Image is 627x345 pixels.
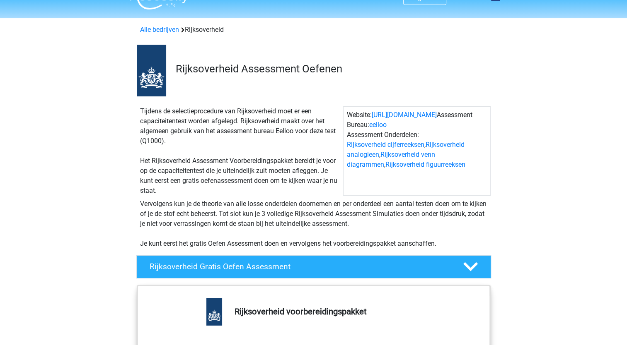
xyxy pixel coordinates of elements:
div: Tijdens de selectieprocedure van Rijksoverheid moet er een capaciteitentest worden afgelegd. Rijk... [137,106,343,196]
a: Rijksoverheid venn diagrammen [347,151,435,168]
a: Alle bedrijven [140,26,179,34]
a: Rijksoverheid cijferreeksen [347,141,424,149]
a: eelloo [369,121,387,129]
a: Rijksoverheid figuurreeksen [385,161,465,168]
div: Vervolgens kun je de theorie van alle losse onderdelen doornemen en per onderdeel een aantal test... [137,199,491,249]
h4: Rijksoverheid Gratis Oefen Assessment [150,262,450,271]
h3: Rijksoverheid Assessment Oefenen [176,62,484,75]
a: Rijksoverheid analogieen [347,141,465,158]
div: Rijksoverheid [137,25,491,35]
a: [URL][DOMAIN_NAME] [372,111,437,119]
a: Rijksoverheid Gratis Oefen Assessment [133,255,494,278]
div: Website: Assessment Bureau: Assessment Onderdelen: , , , [343,106,491,196]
